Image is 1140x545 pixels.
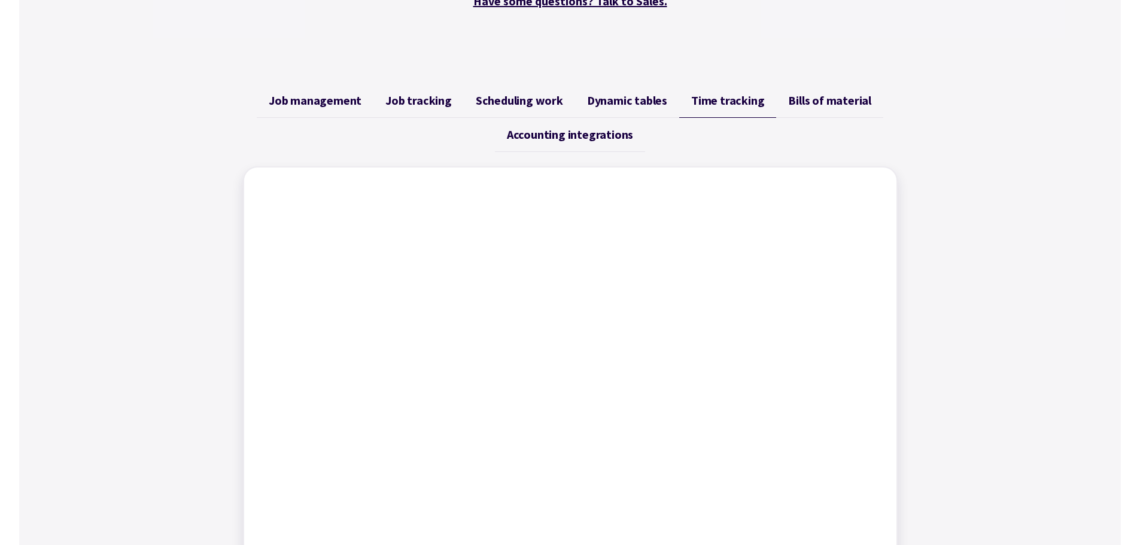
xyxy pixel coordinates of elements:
[788,93,871,108] span: Bills of material
[385,93,452,108] span: Job tracking
[941,416,1140,545] iframe: Chat Widget
[269,93,361,108] span: Job management
[587,93,667,108] span: Dynamic tables
[507,127,633,142] span: Accounting integrations
[476,93,563,108] span: Scheduling work
[691,93,764,108] span: Time tracking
